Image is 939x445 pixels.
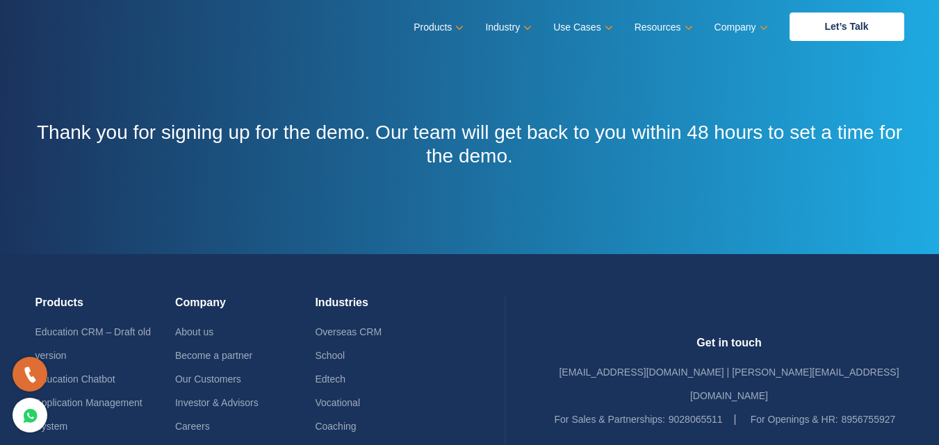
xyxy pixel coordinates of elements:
a: 9028065511 [669,414,723,425]
a: Coaching [315,421,356,432]
a: Edtech [315,373,345,385]
a: Our Customers [175,373,241,385]
label: For Sales & Partnerships: [555,408,666,431]
a: [EMAIL_ADDRESS][DOMAIN_NAME] | [PERSON_NAME][EMAIL_ADDRESS][DOMAIN_NAME] [559,367,899,401]
h4: Get in touch [555,336,904,360]
a: Education Chatbot [35,373,115,385]
a: Let’s Talk [790,12,904,41]
a: Resources [635,17,690,37]
a: Products [414,17,461,37]
label: For Openings & HR: [751,408,838,431]
h4: Industries [315,296,455,320]
a: Industry [485,17,529,37]
a: Become a partner [175,350,252,361]
a: Company [715,17,765,37]
h4: Products [35,296,175,320]
h4: Company [175,296,315,320]
a: Use Cases [553,17,610,37]
a: Overseas CRM [315,326,382,337]
a: About us [175,326,213,337]
a: Vocational [315,397,360,408]
a: Investor & Advisors [175,397,259,408]
a: 8956755927 [841,414,895,425]
a: Careers [175,421,210,432]
a: School [315,350,345,361]
a: Education CRM – Draft old version [35,326,152,361]
a: Application Management System [35,397,142,432]
h3: Thank you for signing up for the demo. Our team will get back to you within 48 hours to set a tim... [35,121,904,167]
